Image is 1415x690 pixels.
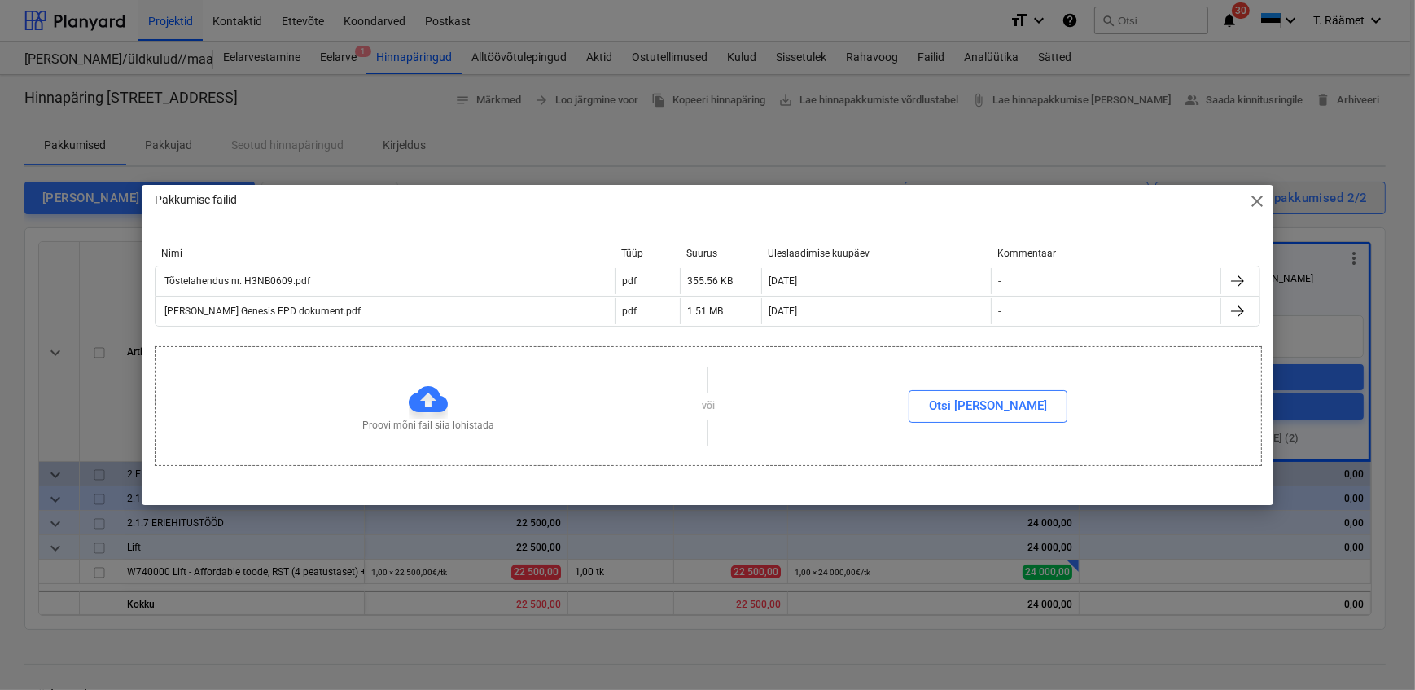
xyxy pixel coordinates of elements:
[622,305,637,317] div: pdf
[768,248,985,259] div: Üleslaadimise kuupäev
[621,248,673,259] div: Tüüp
[622,275,637,287] div: pdf
[161,248,608,259] div: Nimi
[686,248,755,259] div: Suurus
[1334,612,1415,690] iframe: Chat Widget
[998,248,1216,259] div: Kommentaar
[162,305,361,317] div: [PERSON_NAME] Genesis EPD dokument.pdf
[702,399,715,413] p: või
[687,305,723,317] div: 1.51 MB
[687,275,733,287] div: 355.56 KB
[929,395,1047,416] div: Otsi [PERSON_NAME]
[998,275,1001,287] div: -
[769,305,797,317] div: [DATE]
[162,275,310,287] div: Tõstelahendus nr. H3NB0609.pdf
[998,305,1001,317] div: -
[769,275,797,287] div: [DATE]
[155,346,1262,466] div: Proovi mõni fail siia lohistadavõiOtsi [PERSON_NAME]
[909,390,1067,423] button: Otsi [PERSON_NAME]
[1247,191,1267,211] span: close
[362,419,494,433] p: Proovi mõni fail siia lohistada
[155,191,237,209] p: Pakkumise failid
